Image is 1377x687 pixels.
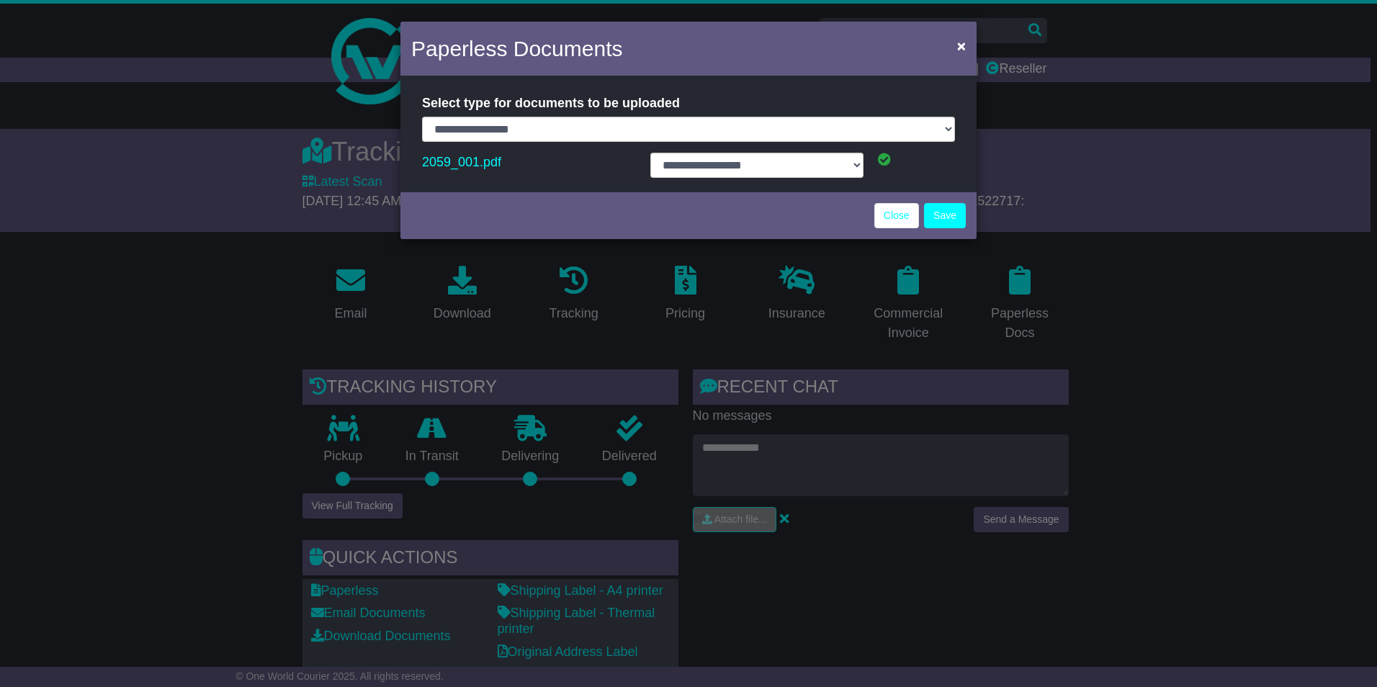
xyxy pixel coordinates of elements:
button: Close [950,31,973,60]
button: Save [924,203,966,228]
h4: Paperless Documents [411,32,622,65]
label: Select type for documents to be uploaded [422,90,680,117]
a: Close [874,203,919,228]
span: × [957,37,966,54]
a: 2059_001.pdf [422,151,501,173]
